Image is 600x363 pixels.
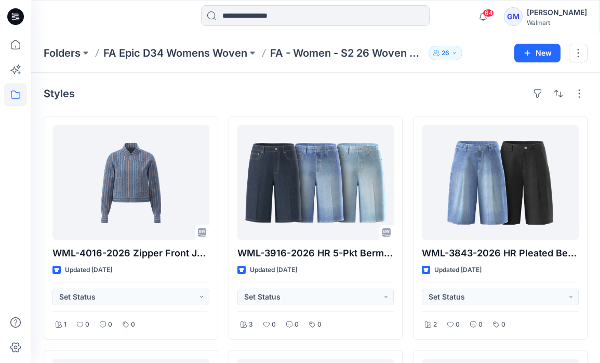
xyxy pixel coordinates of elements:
[44,46,81,60] a: Folders
[527,19,587,27] div: Walmart
[442,47,449,59] p: 26
[504,7,523,26] div: GM
[249,319,253,330] p: 3
[270,46,424,60] p: FA - Women - S2 26 Woven Board
[237,125,394,240] a: WML-3916-2026 HR 5-Pkt Bermuda Short w Crease
[85,319,89,330] p: 0
[483,9,494,17] span: 64
[237,246,394,261] p: WML-3916-2026 HR 5-Pkt Bermuda Short w Crease
[65,265,112,276] p: Updated [DATE]
[131,319,135,330] p: 0
[501,319,505,330] p: 0
[52,246,209,261] p: WML-4016-2026 Zipper Front Jacket
[456,319,460,330] p: 0
[478,319,483,330] p: 0
[422,246,579,261] p: WML-3843-2026 HR Pleated Bermuda Short
[44,87,75,100] h4: Styles
[433,319,437,330] p: 2
[295,319,299,330] p: 0
[52,125,209,240] a: WML-4016-2026 Zipper Front Jacket
[64,319,66,330] p: 1
[250,265,297,276] p: Updated [DATE]
[429,46,462,60] button: 26
[103,46,247,60] a: FA Epic D34 Womens Woven
[527,6,587,19] div: [PERSON_NAME]
[422,125,579,240] a: WML-3843-2026 HR Pleated Bermuda Short
[272,319,276,330] p: 0
[108,319,112,330] p: 0
[317,319,322,330] p: 0
[434,265,482,276] p: Updated [DATE]
[514,44,561,62] button: New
